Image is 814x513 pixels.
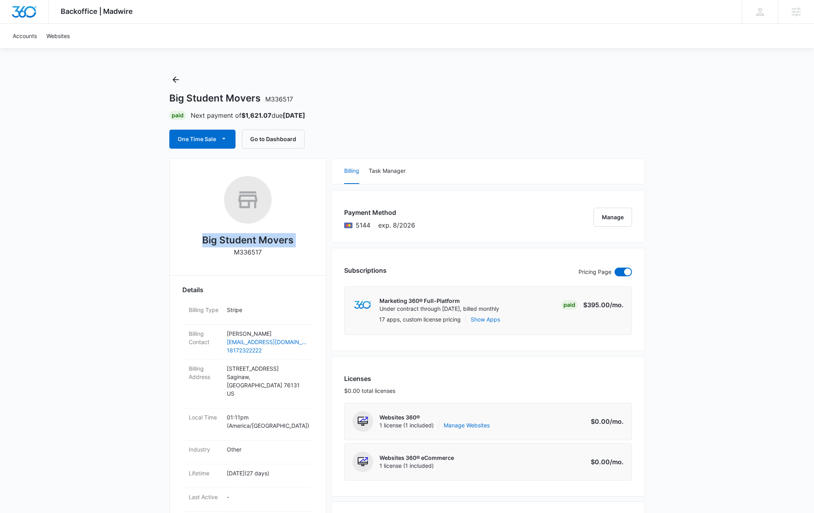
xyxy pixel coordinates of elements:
[379,315,461,323] p: 17 apps, custom license pricing
[8,24,42,48] a: Accounts
[189,364,220,381] dt: Billing Address
[379,462,454,470] span: 1 license (1 included)
[182,360,313,408] div: Billing Address[STREET_ADDRESS]Saginaw,[GEOGRAPHIC_DATA] 76131US
[379,305,499,313] p: Under contract through [DATE], billed monthly
[169,92,293,104] h1: Big Student Movers
[182,440,313,464] div: IndustryOther
[189,469,220,477] dt: Lifetime
[227,306,307,314] p: Stripe
[189,445,220,454] dt: Industry
[182,285,203,295] span: Details
[586,417,624,426] p: $0.00
[191,111,305,120] p: Next payment of due
[227,413,307,430] p: 01:11pm ( America/[GEOGRAPHIC_DATA] )
[586,457,624,467] p: $0.00
[344,374,395,383] h3: Licenses
[369,159,406,184] button: Task Manager
[379,454,454,462] p: Websites 360® eCommerce
[169,73,182,86] button: Back
[265,95,293,103] span: M336517
[241,111,272,119] strong: $1,621.07
[234,247,262,257] p: M336517
[610,417,624,425] span: /mo.
[379,297,499,305] p: Marketing 360® Full-Platform
[356,220,370,230] span: Mastercard ending with
[354,301,371,309] img: marketing360Logo
[227,346,307,354] a: 18172322222
[344,266,387,275] h3: Subscriptions
[182,464,313,488] div: Lifetime[DATE](27 days)
[169,130,236,149] button: One Time Sale
[227,445,307,454] p: Other
[578,268,611,276] p: Pricing Page
[227,338,307,346] a: [EMAIL_ADDRESS][DOMAIN_NAME]
[61,7,133,15] span: Backoffice | Madwire
[378,220,415,230] span: exp. 8/2026
[561,300,578,310] div: Paid
[42,24,75,48] a: Websites
[182,488,313,512] div: Last Active-
[471,315,500,323] button: Show Apps
[227,329,307,338] p: [PERSON_NAME]
[444,421,490,429] a: Manage Websites
[594,208,632,227] button: Manage
[583,300,624,310] p: $395.00
[242,130,305,149] button: Go to Dashboard
[610,301,624,309] span: /mo.
[227,493,307,501] p: -
[189,493,220,501] dt: Last Active
[202,233,293,247] h2: Big Student Movers
[379,413,490,421] p: Websites 360®
[182,408,313,440] div: Local Time01:11pm (America/[GEOGRAPHIC_DATA])
[344,208,415,217] h3: Payment Method
[182,325,313,360] div: Billing Contact[PERSON_NAME][EMAIL_ADDRESS][DOMAIN_NAME]18172322222
[189,306,220,314] dt: Billing Type
[610,458,624,466] span: /mo.
[182,301,313,325] div: Billing TypeStripe
[227,469,307,477] p: [DATE] ( 27 days )
[169,111,186,120] div: Paid
[379,421,490,429] span: 1 license (1 included)
[283,111,305,119] strong: [DATE]
[344,159,359,184] button: Billing
[227,364,307,398] p: [STREET_ADDRESS] Saginaw , [GEOGRAPHIC_DATA] 76131 US
[344,387,395,395] p: $0.00 total licenses
[189,413,220,421] dt: Local Time
[189,329,220,346] dt: Billing Contact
